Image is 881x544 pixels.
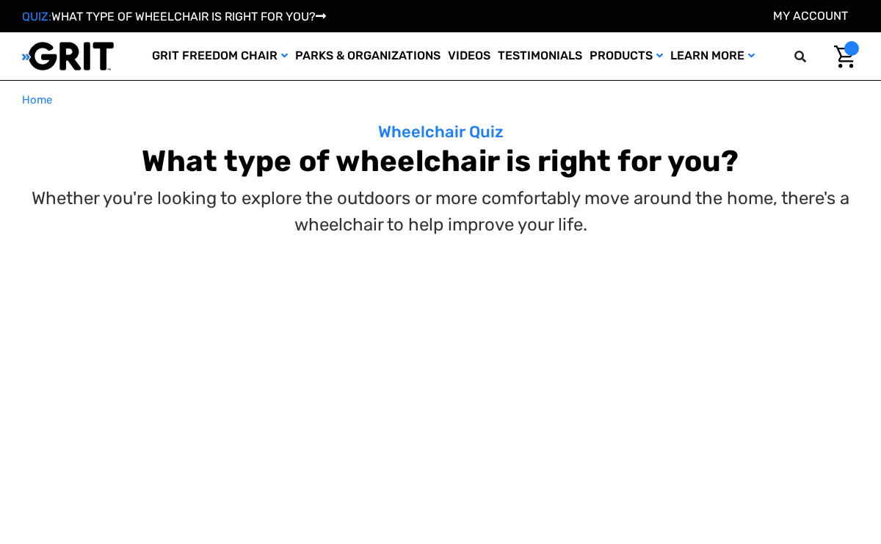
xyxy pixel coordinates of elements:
[834,46,855,68] img: Cart
[22,10,326,23] a: QUIZ:WHAT TYPE OF WHEELCHAIR IS RIGHT FOR YOU?
[444,32,494,80] a: Videos
[801,41,823,72] input: Search
[291,32,444,80] a: Parks & Organizations
[494,32,586,80] a: Testimonials
[25,185,857,238] p: Whether you're looking to explore the outdoors or more comfortably move around the home, there's ...
[586,32,667,80] a: Products
[142,144,739,178] b: What type of wheelchair is right for you?
[773,9,848,23] a: Account
[667,32,758,80] a: Learn More
[823,41,859,72] a: Cart with 0 items
[22,41,114,71] img: GRIT All-Terrain Wheelchair and Mobility Equipment
[148,32,291,80] a: GRIT Freedom Chair
[378,120,504,144] p: Wheelchair Quiz
[22,93,52,106] span: Home
[22,10,51,23] span: QUIZ:
[22,92,52,109] a: Home
[22,92,859,109] nav: Breadcrumb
